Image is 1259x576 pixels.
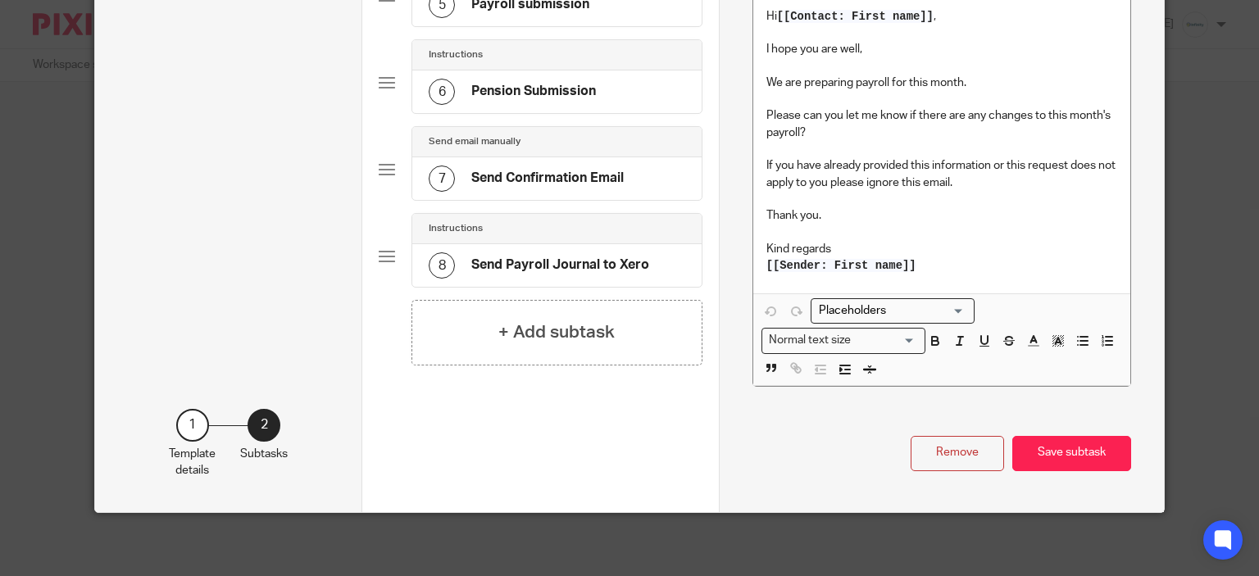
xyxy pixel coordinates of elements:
p: We are preparing payroll for this month. [766,75,1117,91]
div: 2 [248,409,280,442]
span: [[Contact: First name]] [777,10,934,23]
h4: Send Confirmation Email [471,170,624,187]
h4: + Add subtask [498,320,615,345]
h4: Send Payroll Journal to Xero [471,256,649,274]
div: 7 [429,166,455,192]
div: Placeholders [811,298,975,324]
p: Template details [169,446,216,479]
h4: Instructions [429,222,483,235]
p: Thank you. [766,207,1117,224]
p: If you have already provided this information or this request does not apply to you please ignore... [766,157,1117,191]
p: I hope you are well, [766,41,1117,57]
div: Search for option [761,328,925,353]
p: Kind regards [766,241,1117,257]
span: [[Sender: First name]] [766,259,916,272]
div: 8 [429,252,455,279]
h4: Instructions [429,48,483,61]
p: Hi , [766,8,1117,25]
p: Subtasks [240,446,288,462]
input: Search for option [857,332,916,349]
div: Text styles [761,328,925,353]
h4: Send email manually [429,135,520,148]
button: Save subtask [1012,436,1131,471]
input: Search for option [813,302,965,320]
h4: Pension Submission [471,83,596,100]
div: 1 [176,409,209,442]
p: Please can you let me know if there are any changes to this month's payroll? [766,107,1117,141]
div: 6 [429,79,455,105]
div: Search for option [811,298,975,324]
button: Remove [911,436,1004,471]
span: Normal text size [766,332,855,349]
